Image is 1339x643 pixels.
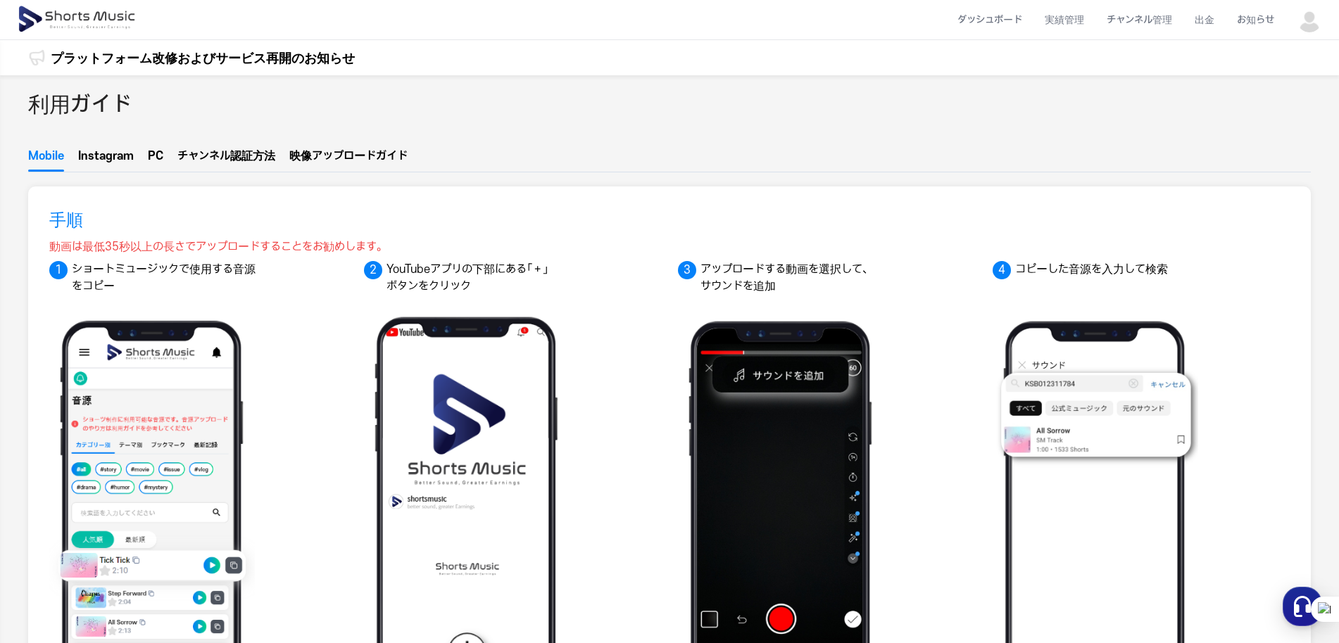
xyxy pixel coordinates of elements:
[289,151,408,169] button: 映像アップロードガイド
[993,261,1204,278] p: コピーした音源を入力して検索
[1033,1,1095,39] a: 実績管理
[1226,1,1285,39] a: お知らせ
[177,151,275,169] button: チャンネル認証方法
[1297,7,1322,32] img: 사용자 이미지
[344,151,408,162] span: ロードガイド
[28,148,64,172] button: Mobile
[49,261,260,295] p: ショートミュージックで使用する音源をコピー
[28,49,45,66] img: 알림 아이콘
[1183,1,1226,39] a: 出金
[220,151,275,162] span: ル認証方法
[28,89,132,121] h2: 利用ガイド
[946,1,1033,39] a: ダッシュボード
[78,148,134,172] button: Instagram
[49,238,387,255] div: 動画は最低35秒以上の長さでアップロードすることをお勧めします。
[51,49,355,68] a: プラットフォーム改修およびサービス再開のお知らせ
[1095,1,1183,39] a: チャンネル管理
[148,148,163,172] button: PC
[678,261,889,295] p: アップロードする動画を選択して、サウンドを追加
[364,261,575,295] p: YouTubeアプリの下部にある「＋」ボタンをクリック
[49,208,83,233] h3: 手順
